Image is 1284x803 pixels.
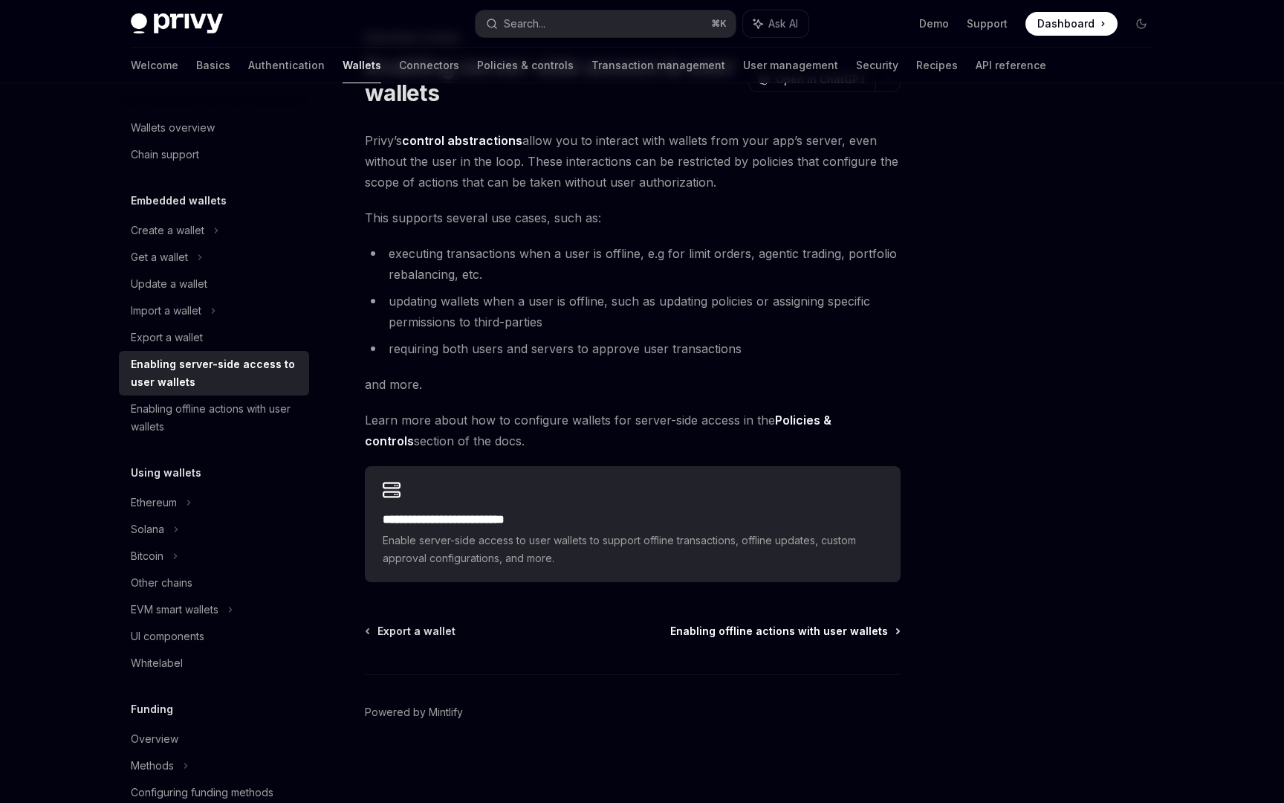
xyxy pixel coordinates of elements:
[670,624,888,639] span: Enabling offline actions with user wallets
[383,532,883,567] span: Enable server-side access to user wallets to support offline transactions, offline updates, custo...
[402,133,522,149] a: control abstractions
[119,726,309,752] a: Overview
[131,13,223,34] img: dark logo
[131,192,227,210] h5: Embedded wallets
[343,48,381,83] a: Wallets
[976,48,1046,83] a: API reference
[377,624,455,639] span: Export a wallet
[119,115,309,141] a: Wallets overview
[365,410,901,451] span: Learn more about how to configure wallets for server-side access in the section of the docs.
[131,574,192,592] div: Other chains
[131,119,215,137] div: Wallets overview
[131,784,273,802] div: Configuring funding methods
[131,302,201,320] div: Import a wallet
[131,730,178,748] div: Overview
[365,130,901,193] span: Privy’s allow you to interact with wallets from your app’s server, even without the user in the l...
[119,396,309,440] a: Enabling offline actions with user wallets
[248,48,325,83] a: Authentication
[768,16,798,31] span: Ask AI
[131,48,178,83] a: Welcome
[366,624,455,639] a: Export a wallet
[476,10,736,37] button: Search...⌘K
[591,48,725,83] a: Transaction management
[131,146,199,164] div: Chain support
[131,464,201,482] h5: Using wallets
[131,601,218,619] div: EVM smart wallets
[131,654,183,672] div: Whitelabel
[856,48,898,83] a: Security
[131,700,173,718] h5: Funding
[196,48,230,83] a: Basics
[743,10,808,37] button: Ask AI
[365,207,901,228] span: This supports several use cases, such as:
[504,15,545,33] div: Search...
[399,48,459,83] a: Connectors
[131,248,188,266] div: Get a wallet
[1129,12,1153,36] button: Toggle dark mode
[131,355,300,391] div: Enabling server-side access to user wallets
[119,141,309,168] a: Chain support
[131,757,174,775] div: Methods
[1037,16,1095,31] span: Dashboard
[365,243,901,285] li: executing transactions when a user is offline, e.g for limit orders, agentic trading, portfolio r...
[711,18,727,30] span: ⌘ K
[477,48,574,83] a: Policies & controls
[365,338,901,359] li: requiring both users and servers to approve user transactions
[131,520,164,538] div: Solana
[119,623,309,650] a: UI components
[365,705,463,720] a: Powered by Mintlify
[119,650,309,677] a: Whitelabel
[916,48,958,83] a: Recipes
[919,16,949,31] a: Demo
[131,275,207,293] div: Update a wallet
[743,48,838,83] a: User management
[131,400,300,436] div: Enabling offline actions with user wallets
[131,494,177,512] div: Ethereum
[1025,12,1118,36] a: Dashboard
[131,628,204,645] div: UI components
[365,291,901,332] li: updating wallets when a user is offline, such as updating policies or assigning specific permissi...
[365,374,901,395] span: and more.
[119,271,309,297] a: Update a wallet
[119,351,309,396] a: Enabling server-side access to user wallets
[967,16,1008,31] a: Support
[119,324,309,351] a: Export a wallet
[131,547,163,565] div: Bitcoin
[131,329,203,346] div: Export a wallet
[131,222,204,239] div: Create a wallet
[119,570,309,596] a: Other chains
[670,624,899,639] a: Enabling offline actions with user wallets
